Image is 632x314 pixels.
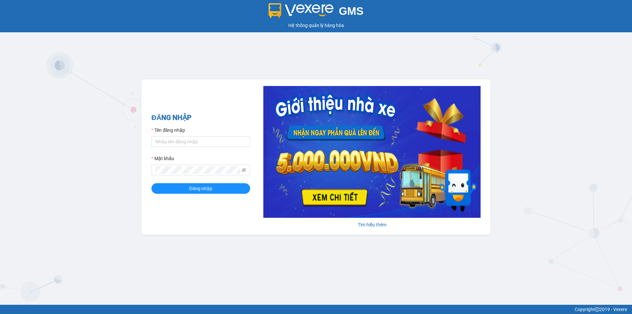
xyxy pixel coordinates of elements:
button: Đăng nhập [151,183,250,194]
span: GMS [339,5,363,17]
img: banner-0 [263,86,481,218]
label: Mật khẩu [151,155,174,162]
input: Tên đăng nhập [151,136,250,147]
span: eye-invisible [242,168,246,172]
div: Copyright 2019 - Vexere [5,306,627,313]
span: Đăng nhập [189,185,212,192]
input: Mật khẩu [155,166,240,174]
div: Tìm hiểu thêm [263,221,481,228]
label: Tên đăng nhập [151,127,185,134]
span: copyright [595,307,599,312]
div: Hệ thống quản lý hàng hóa [2,22,630,29]
a: GMS [269,10,364,15]
img: logo 2 [269,3,334,18]
h2: ĐĂNG NHẬP [151,112,250,123]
